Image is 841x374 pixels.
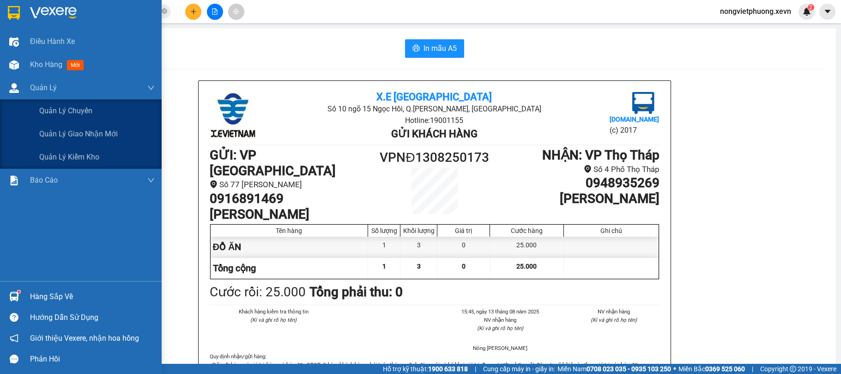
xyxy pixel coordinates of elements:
[210,207,378,222] h1: [PERSON_NAME]
[591,317,637,323] i: (Kí và ghi rõ họ tên)
[424,43,457,54] span: In mẫu A5
[455,344,546,352] li: Nông [PERSON_NAME]
[610,116,659,123] b: [DOMAIN_NAME]
[376,91,492,103] b: X.E [GEOGRAPHIC_DATA]
[383,364,468,374] span: Hỗ trợ kỹ thuật:
[210,191,378,207] h1: 0916891469
[210,147,336,178] b: GỬI : VP [GEOGRAPHIC_DATA]
[490,191,659,207] h1: [PERSON_NAME]
[162,7,167,16] span: close-circle
[803,7,811,16] img: icon-new-feature
[10,313,18,322] span: question-circle
[228,307,320,316] li: Khách hàng kiểm tra thông tin
[210,178,378,191] li: Số 77 [PERSON_NAME]
[819,4,835,20] button: caret-down
[587,365,671,373] strong: 0708 023 035 - 0935 103 250
[309,284,403,300] b: Tổng phải thu: 0
[67,60,84,70] span: mới
[39,105,92,116] span: Quản lý chuyến
[233,8,239,15] span: aim
[440,227,487,234] div: Giá trị
[455,316,546,324] li: NV nhận hàng
[39,128,118,140] span: Quản lý giao nhận mới
[437,237,490,258] div: 0
[428,365,468,373] strong: 1900 633 818
[147,177,155,184] span: down
[455,307,546,316] li: 15:45, ngày 13 tháng 08 năm 2025
[462,263,466,270] span: 0
[213,263,256,274] span: Tổng cộng
[9,37,19,47] img: warehouse-icon
[417,263,421,270] span: 3
[368,237,400,258] div: 1
[808,4,814,11] sup: 2
[400,237,437,258] div: 3
[162,8,167,14] span: close-circle
[568,307,659,316] li: NV nhận hàng
[39,151,99,163] span: Quản lý kiểm kho
[250,317,296,323] i: (Kí và ghi rõ họ tên)
[228,4,244,20] button: aim
[516,263,537,270] span: 25.000
[30,60,62,69] span: Kho hàng
[566,227,656,234] div: Ghi chú
[705,365,745,373] strong: 0369 525 060
[207,4,223,20] button: file-add
[210,282,306,302] div: Cước rồi : 25.000
[213,227,366,234] div: Tên hàng
[584,165,592,173] span: environment
[30,82,57,93] span: Quản Lý
[378,147,491,168] h1: VPNĐ1308250173
[713,6,799,17] span: nongvietphuong.xevn
[809,4,812,11] span: 2
[30,290,155,304] div: Hàng sắp về
[557,364,671,374] span: Miền Nam
[673,367,676,371] span: ⚪️
[490,163,659,176] li: Số 4 Phố Thọ Tháp
[185,4,201,20] button: plus
[403,227,435,234] div: Khối lượng
[212,8,218,15] span: file-add
[490,175,659,191] h1: 0948935269
[10,334,18,343] span: notification
[790,366,796,372] span: copyright
[9,60,19,70] img: warehouse-icon
[210,180,218,188] span: environment
[147,84,155,92] span: down
[752,364,753,374] span: |
[405,39,464,58] button: printerIn mẫu A5
[542,147,659,163] b: NHẬN : VP Thọ Tháp
[284,103,584,115] li: Số 10 ngõ 15 Ngọc Hồi, Q.[PERSON_NAME], [GEOGRAPHIC_DATA]
[8,6,20,20] img: logo-vxr
[10,355,18,363] span: message
[9,292,19,301] img: warehouse-icon
[412,44,420,53] span: printer
[30,352,155,366] div: Phản hồi
[483,364,555,374] span: Cung cấp máy in - giấy in:
[9,83,19,93] img: warehouse-icon
[610,124,659,136] li: (c) 2017
[632,92,654,114] img: logo.jpg
[284,115,584,126] li: Hotline: 19001155
[490,237,563,258] div: 25.000
[475,364,476,374] span: |
[492,227,561,234] div: Cước hàng
[30,332,139,344] span: Giới thiệu Vexere, nhận hoa hồng
[30,174,58,186] span: Báo cáo
[211,237,369,258] div: ĐỒ ĂN
[190,8,197,15] span: plus
[391,128,478,140] b: Gửi khách hàng
[18,290,20,293] sup: 1
[210,92,256,138] img: logo.jpg
[30,311,155,325] div: Hướng dẫn sử dụng
[370,227,398,234] div: Số lượng
[9,176,19,185] img: solution-icon
[30,36,75,47] span: Điều hành xe
[382,263,386,270] span: 1
[678,364,745,374] span: Miền Bắc
[477,325,523,331] i: (Kí và ghi rõ họ tên)
[823,7,832,16] span: caret-down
